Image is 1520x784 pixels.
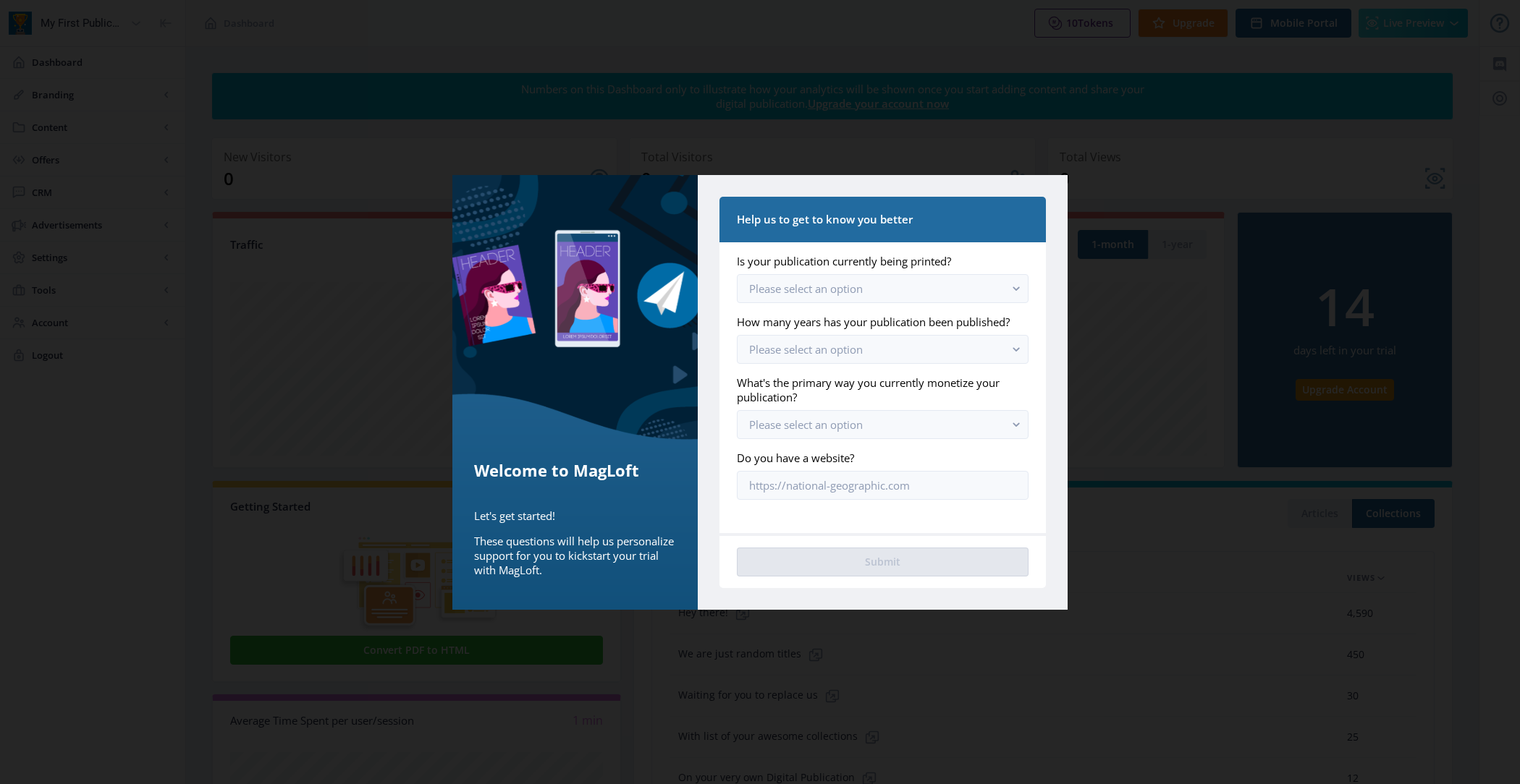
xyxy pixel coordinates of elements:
[474,459,676,482] h5: Welcome to MagLoft
[737,471,1029,500] input: https://national-geographic.com
[737,254,1017,268] label: Is your publication currently being printed?
[474,534,676,577] p: These questions will help us personalize support for you to kickstart your trial with MagLoft.
[719,197,1046,242] nb-card-header: Help us to get to know you better
[474,508,676,523] p: Let's get started!
[737,375,1017,404] label: What's the primary way you currently monetize your publication?
[737,410,1029,439] button: Please select an option
[737,335,1029,364] button: Please select an option
[737,451,1017,465] label: Do you have a website?
[737,315,1017,329] label: How many years has your publication been published?
[749,342,863,357] span: Please select an option
[749,417,863,432] span: Please select an option
[749,281,863,296] span: Please select an option
[737,547,1029,576] button: Submit
[737,274,1029,303] button: Please select an option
